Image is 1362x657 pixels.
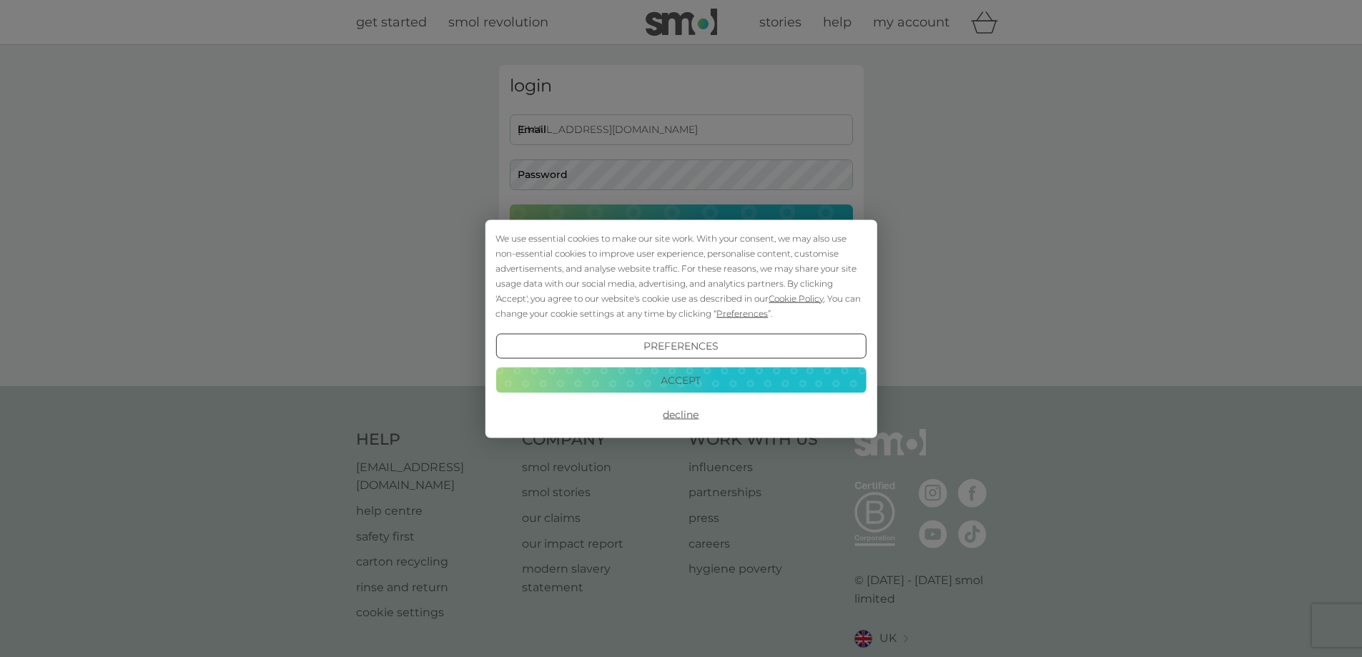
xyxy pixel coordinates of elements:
[495,402,866,428] button: Decline
[716,307,768,318] span: Preferences
[769,292,824,303] span: Cookie Policy
[495,230,866,320] div: We use essential cookies to make our site work. With your consent, we may also use non-essential ...
[495,333,866,359] button: Preferences
[495,367,866,393] button: Accept
[485,219,877,438] div: Cookie Consent Prompt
